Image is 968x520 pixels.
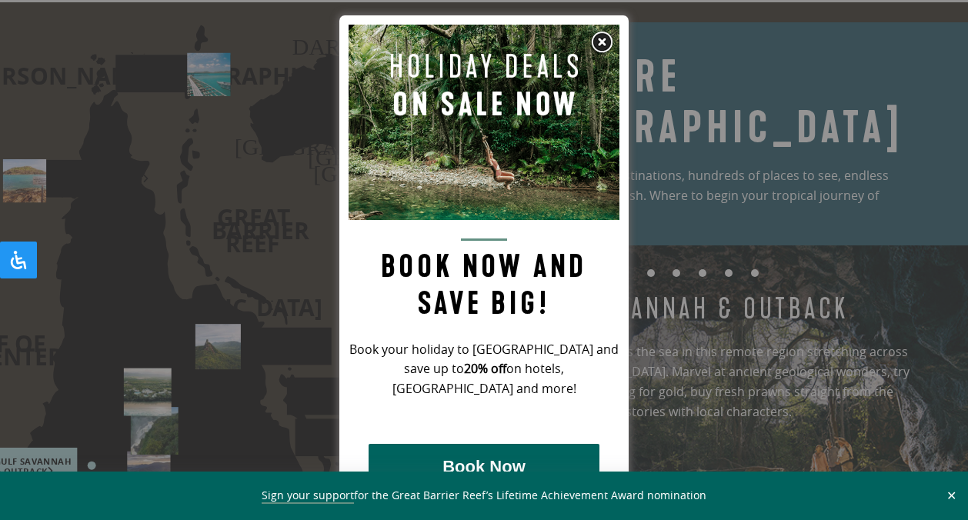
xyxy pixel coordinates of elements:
svg: Open Accessibility Panel [9,251,28,269]
button: Close [943,488,960,502]
img: Close [590,31,613,54]
button: Book Now [369,444,599,490]
img: Pop up image for Holiday Packages [349,25,619,220]
h2: Book now and save big! [349,238,619,322]
span: for the Great Barrier Reef’s Lifetime Achievement Award nomination [262,488,706,504]
p: Book your holiday to [GEOGRAPHIC_DATA] and save up to on hotels, [GEOGRAPHIC_DATA] and more! [349,340,619,400]
strong: 20% off [464,360,506,377]
a: Sign your support [262,488,354,504]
